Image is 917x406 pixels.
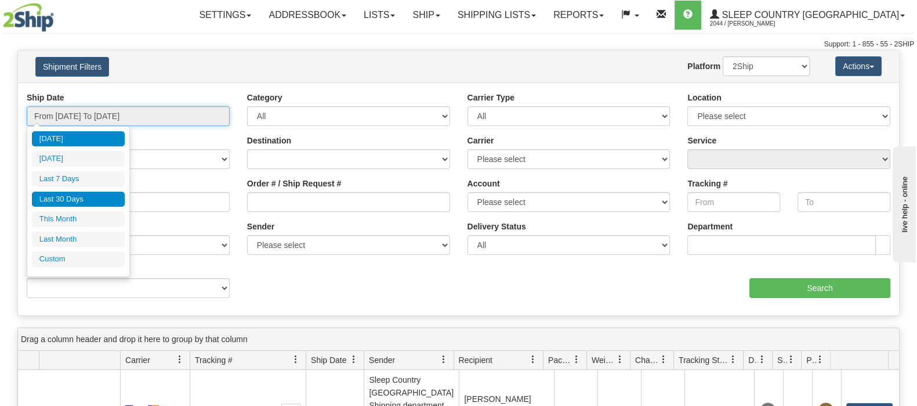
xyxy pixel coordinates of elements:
span: Tracking # [195,354,233,366]
a: Sleep Country [GEOGRAPHIC_DATA] 2044 / [PERSON_NAME] [701,1,914,30]
span: Sender [369,354,395,366]
a: Shipping lists [449,1,545,30]
div: live help - online [9,10,107,19]
a: Ship [404,1,448,30]
span: Shipment Issues [777,354,787,366]
a: Ship Date filter column settings [344,350,364,369]
span: Carrier [125,354,150,366]
a: Recipient filter column settings [523,350,543,369]
a: Lists [355,1,404,30]
div: Support: 1 - 855 - 55 - 2SHIP [3,39,914,49]
label: Account [467,178,500,189]
span: Ship Date [311,354,346,366]
label: Delivery Status [467,221,526,232]
button: Shipment Filters [35,57,109,77]
a: Sender filter column settings [434,350,454,369]
span: Tracking Status [679,354,729,366]
label: Order # / Ship Request # [247,178,342,189]
span: Pickup Status [806,354,816,366]
a: Charge filter column settings [654,350,673,369]
span: Charge [635,354,659,366]
iframe: chat widget [890,143,916,262]
span: Weight [592,354,616,366]
img: logo2044.jpg [3,3,54,32]
span: Delivery Status [748,354,758,366]
li: This Month [32,211,125,227]
label: Department [687,221,733,232]
input: Search [749,278,890,298]
label: Category [247,92,282,103]
a: Tracking # filter column settings [286,350,306,369]
label: Platform [687,60,720,72]
a: Addressbook [260,1,355,30]
li: Last Month [32,232,125,247]
a: Settings [190,1,260,30]
label: Tracking # [687,178,727,189]
div: grid grouping header [18,328,899,351]
label: Service [687,135,716,146]
a: Tracking Status filter column settings [723,350,743,369]
a: Weight filter column settings [610,350,630,369]
li: [DATE] [32,151,125,167]
li: [DATE] [32,131,125,147]
a: Packages filter column settings [567,350,586,369]
a: Carrier filter column settings [170,350,190,369]
button: Actions [835,56,882,76]
li: Last 30 Days [32,192,125,207]
span: 2044 / [PERSON_NAME] [710,18,797,30]
a: Reports [545,1,612,30]
label: Location [687,92,721,103]
span: Sleep Country [GEOGRAPHIC_DATA] [719,10,899,20]
a: Delivery Status filter column settings [752,350,772,369]
input: To [798,192,890,212]
li: Custom [32,251,125,267]
li: Last 7 Days [32,171,125,187]
a: Shipment Issues filter column settings [781,350,801,369]
a: Pickup Status filter column settings [810,350,830,369]
label: Carrier [467,135,494,146]
label: Carrier Type [467,92,514,103]
label: Ship Date [27,92,64,103]
span: Recipient [459,354,492,366]
label: Sender [247,221,274,232]
input: From [687,192,780,212]
span: Packages [548,354,572,366]
label: Destination [247,135,291,146]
